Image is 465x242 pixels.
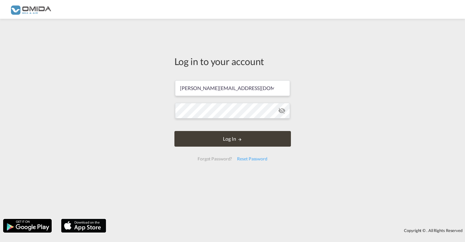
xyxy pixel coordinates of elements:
button: LOGIN [174,131,291,147]
md-icon: icon-eye-off [278,107,286,114]
div: Reset Password [235,153,270,164]
img: 459c566038e111ed959c4fc4f0a4b274.png [9,3,52,17]
div: Log in to your account [174,55,291,68]
div: Copyright © . All Rights Reserved [109,225,465,236]
img: apple.png [60,218,107,233]
div: Forgot Password? [195,153,235,164]
input: Enter email/phone number [175,80,290,96]
img: google.png [3,218,52,233]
